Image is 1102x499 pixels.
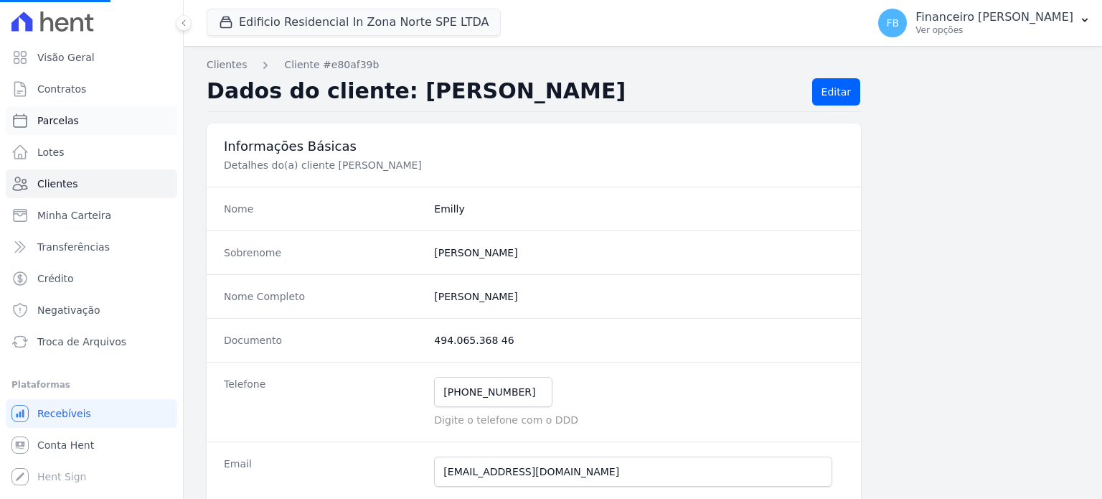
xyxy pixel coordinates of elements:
[37,438,94,452] span: Conta Hent
[812,78,860,106] a: Editar
[224,202,423,216] dt: Nome
[207,57,1079,73] nav: Breadcrumb
[915,24,1073,36] p: Ver opções
[224,246,423,260] dt: Sobrenome
[434,202,844,216] dd: Emilly
[6,75,177,103] a: Contratos
[207,57,247,73] a: Clientes
[867,3,1102,43] button: FB Financeiro [PERSON_NAME] Ver opções
[6,296,177,325] a: Negativação
[434,413,844,427] p: Digite o telefone com o DDD
[207,78,801,106] h2: Dados do cliente: [PERSON_NAME]
[434,333,844,348] dd: 494.065.368 46
[37,303,100,317] span: Negativação
[284,57,379,73] a: Cliente #e80af39b
[6,106,177,135] a: Parcelas
[434,246,844,260] dd: [PERSON_NAME]
[37,50,95,65] span: Visão Geral
[6,201,177,230] a: Minha Carteira
[6,169,177,198] a: Clientes
[6,399,177,428] a: Recebíveis
[37,177,77,191] span: Clientes
[6,43,177,72] a: Visão Geral
[915,10,1073,24] p: Financeiro [PERSON_NAME]
[37,208,111,223] span: Minha Carteira
[37,240,110,254] span: Transferências
[37,145,65,159] span: Lotes
[6,327,177,356] a: Troca de Arquivos
[6,233,177,261] a: Transferências
[37,271,74,286] span: Crédito
[6,138,177,167] a: Lotes
[224,377,423,427] dt: Telefone
[37,82,86,96] span: Contratos
[6,431,177,460] a: Conta Hent
[37,335,126,349] span: Troca de Arquivos
[11,376,171,393] div: Plataformas
[224,457,423,487] dt: Email
[207,9,501,36] button: Edificio Residencial In Zona Norte SPE LTDA
[37,113,79,128] span: Parcelas
[224,333,423,348] dt: Documento
[224,289,423,304] dt: Nome Completo
[37,406,91,421] span: Recebíveis
[224,138,844,155] h3: Informações Básicas
[886,18,899,28] span: FB
[434,289,844,304] dd: [PERSON_NAME]
[6,264,177,293] a: Crédito
[224,158,706,172] p: Detalhes do(a) cliente [PERSON_NAME]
